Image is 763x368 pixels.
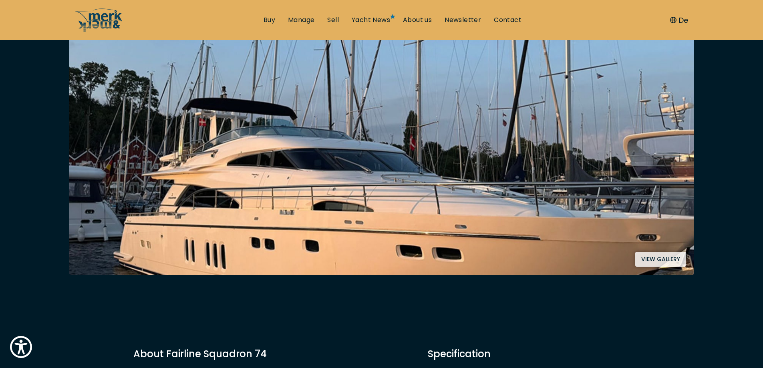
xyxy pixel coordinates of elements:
[428,347,630,361] div: Specification
[403,16,432,24] a: About us
[494,16,521,24] a: Contact
[670,15,688,26] button: De
[635,252,686,267] button: View gallery
[69,31,694,275] img: Merk&Merk
[352,16,390,24] a: Yacht News
[264,16,275,24] a: Buy
[445,16,481,24] a: Newsletter
[8,334,34,360] button: Show Accessibility Preferences
[288,16,314,24] a: Manage
[133,347,372,361] h3: About Fairline Squadron 74
[327,16,339,24] a: Sell
[75,25,123,34] a: /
